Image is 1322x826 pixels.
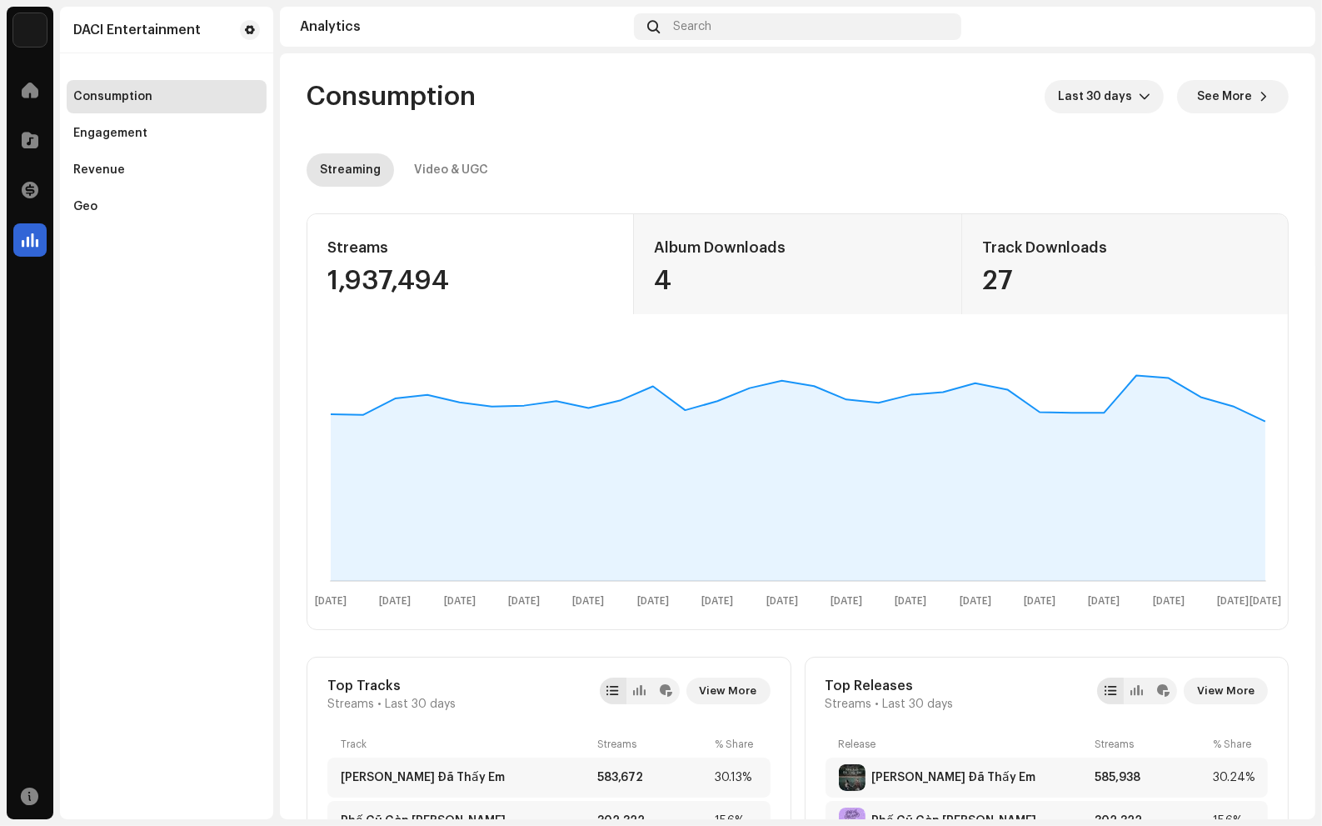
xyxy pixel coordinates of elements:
[1213,738,1255,751] div: % Share
[839,764,866,791] img: 6CBC251E-DF9F-446A-95DA-90DB3C67C12A
[1139,80,1150,113] div: dropdown trigger
[1217,596,1249,607] text: [DATE]
[701,596,733,607] text: [DATE]
[327,268,613,294] div: 1,937,494
[960,596,991,607] text: [DATE]
[385,698,456,711] span: Last 30 days
[982,234,1268,261] div: Track Downloads
[327,678,456,694] div: Top Tracks
[654,234,940,261] div: Album Downloads
[1197,674,1255,708] span: View More
[327,698,374,711] span: Streams
[315,596,347,607] text: [DATE]
[73,90,152,103] div: Consumption
[320,153,381,187] div: Streaming
[831,596,862,607] text: [DATE]
[379,596,411,607] text: [DATE]
[341,771,505,784] div: Như Anh Đã Thấy Em
[1213,771,1255,784] div: 30.24%
[73,200,97,213] div: Geo
[872,771,1036,784] div: Như Anh Đã Thấy Em
[716,771,757,784] div: 30.13%
[597,771,709,784] div: 583,672
[1184,678,1268,704] button: View More
[716,738,757,751] div: % Share
[700,674,757,708] span: View More
[67,80,267,113] re-m-nav-item: Consumption
[883,698,954,711] span: Last 30 days
[67,153,267,187] re-m-nav-item: Revenue
[573,596,605,607] text: [DATE]
[637,596,669,607] text: [DATE]
[1250,596,1281,607] text: [DATE]
[826,678,954,694] div: Top Releases
[377,698,382,711] span: •
[444,596,476,607] text: [DATE]
[1197,80,1252,113] span: See More
[826,698,872,711] span: Streams
[876,698,880,711] span: •
[1269,13,1295,40] img: b6bd29e2-72e1-4683-aba9-aa4383998dae
[327,234,613,261] div: Streams
[307,80,476,113] span: Consumption
[300,20,627,33] div: Analytics
[839,738,1089,751] div: Release
[508,596,540,607] text: [DATE]
[73,127,147,140] div: Engagement
[1024,596,1055,607] text: [DATE]
[1095,738,1206,751] div: Streams
[673,20,711,33] span: Search
[654,268,940,294] div: 4
[13,13,47,47] img: de0d2825-999c-4937-b35a-9adca56ee094
[341,738,591,751] div: Track
[1058,80,1139,113] span: Last 30 days
[67,190,267,223] re-m-nav-item: Geo
[982,268,1268,294] div: 27
[73,163,125,177] div: Revenue
[73,23,201,37] div: DACI Entertainment
[1089,596,1120,607] text: [DATE]
[895,596,926,607] text: [DATE]
[597,738,709,751] div: Streams
[686,678,771,704] button: View More
[1153,596,1185,607] text: [DATE]
[414,153,488,187] div: Video & UGC
[1177,80,1289,113] button: See More
[67,117,267,150] re-m-nav-item: Engagement
[1095,771,1206,784] div: 585,938
[766,596,798,607] text: [DATE]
